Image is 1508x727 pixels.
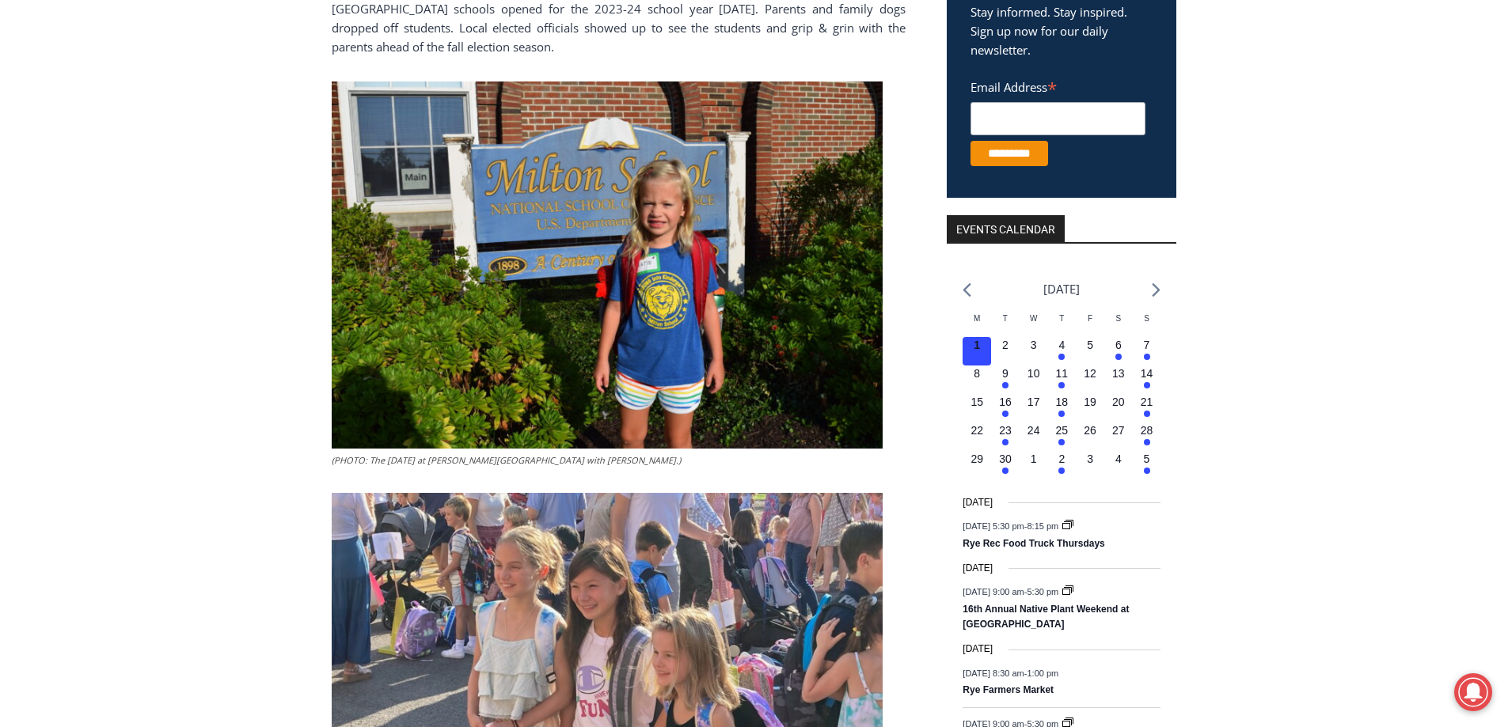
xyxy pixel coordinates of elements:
time: - [963,521,1061,531]
button: 10 [1020,365,1048,394]
button: 6 Has events [1104,337,1133,365]
span: W [1030,314,1037,323]
button: 1 [963,337,991,365]
button: 4 [1104,451,1133,479]
button: 22 [963,422,991,451]
span: 8:15 pm [1027,521,1058,531]
div: Tuesday [991,312,1020,337]
div: Saturday [1104,312,1133,337]
time: 1 [974,339,980,351]
button: 20 [1104,394,1133,422]
time: 9 [1002,367,1008,380]
button: 7 Has events [1133,337,1161,365]
time: 19 [1084,396,1096,408]
time: 5 [1144,452,1150,465]
span: 5:30 pm [1027,587,1058,596]
a: Previous month [963,282,971,297]
div: Monday [963,312,991,337]
time: 21 [1141,396,1153,408]
button: 21 Has events [1133,394,1161,422]
em: Has events [1058,439,1065,445]
time: [DATE] [963,495,993,510]
button: 30 Has events [991,451,1020,479]
li: [DATE] [1043,278,1080,300]
button: 4 Has events [1048,337,1077,365]
a: Next month [1152,282,1160,297]
em: Has events [1144,468,1150,474]
a: 16th Annual Native Plant Weekend at [GEOGRAPHIC_DATA] [963,604,1129,631]
time: 1 [1031,452,1037,465]
em: Has events [1002,411,1008,417]
time: 15 [971,396,983,408]
span: [DATE] 8:30 am [963,668,1024,677]
div: Friday [1076,312,1104,337]
span: T [1059,314,1064,323]
h2: Events Calendar [947,215,1065,242]
time: 24 [1027,424,1040,437]
span: S [1144,314,1149,323]
img: (PHOTO: The first day of school 2023 at Milton Elementary with Kindergartner Katie.) [332,81,883,449]
time: 16 [999,396,1012,408]
em: Has events [1002,468,1008,474]
button: 27 [1104,422,1133,451]
button: 12 [1076,365,1104,394]
button: 19 [1076,394,1104,422]
time: 5 [1087,339,1093,351]
span: T [1003,314,1008,323]
button: 9 Has events [991,365,1020,394]
button: 15 [963,394,991,422]
em: Has events [1058,382,1065,388]
button: 23 Has events [991,422,1020,451]
div: Wednesday [1020,312,1048,337]
time: 28 [1141,424,1153,437]
time: [DATE] [963,642,993,657]
time: 10 [1027,367,1040,380]
time: 26 [1084,424,1096,437]
time: 12 [1084,367,1096,380]
button: 2 Has events [1048,451,1077,479]
time: 18 [1056,396,1069,408]
time: [DATE] [963,561,993,576]
time: 20 [1112,396,1125,408]
em: Has events [1144,411,1150,417]
button: 14 Has events [1133,365,1161,394]
em: Has events [1058,354,1065,360]
time: 27 [1112,424,1125,437]
em: Has events [1115,354,1122,360]
button: 29 [963,451,991,479]
span: F [1088,314,1092,323]
em: Has events [1058,411,1065,417]
em: Has events [1002,382,1008,388]
button: 11 Has events [1048,365,1077,394]
button: 3 [1020,337,1048,365]
button: 13 [1104,365,1133,394]
button: 16 Has events [991,394,1020,422]
span: [DATE] 5:30 pm [963,521,1024,531]
a: Rye Rec Food Truck Thursdays [963,538,1104,551]
em: Has events [1144,439,1150,445]
time: 29 [971,452,983,465]
time: 17 [1027,396,1040,408]
button: 28 Has events [1133,422,1161,451]
span: M [974,314,980,323]
button: 25 Has events [1048,422,1077,451]
figcaption: (PHOTO: The [DATE] at [PERSON_NAME][GEOGRAPHIC_DATA] with [PERSON_NAME].) [332,453,883,468]
button: 17 [1020,394,1048,422]
span: S [1115,314,1121,323]
label: Email Address [971,71,1145,100]
em: Has events [1144,354,1150,360]
time: 2 [1058,452,1065,465]
button: 5 [1076,337,1104,365]
button: 2 [991,337,1020,365]
time: 6 [1115,339,1122,351]
em: Has events [1002,439,1008,445]
p: Stay informed. Stay inspired. Sign up now for our daily newsletter. [971,2,1153,59]
time: 14 [1141,367,1153,380]
time: - [963,668,1058,677]
time: 30 [999,452,1012,465]
time: - [963,587,1061,596]
time: 23 [999,424,1012,437]
time: 3 [1031,339,1037,351]
time: 7 [1144,339,1150,351]
time: 25 [1056,424,1069,437]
